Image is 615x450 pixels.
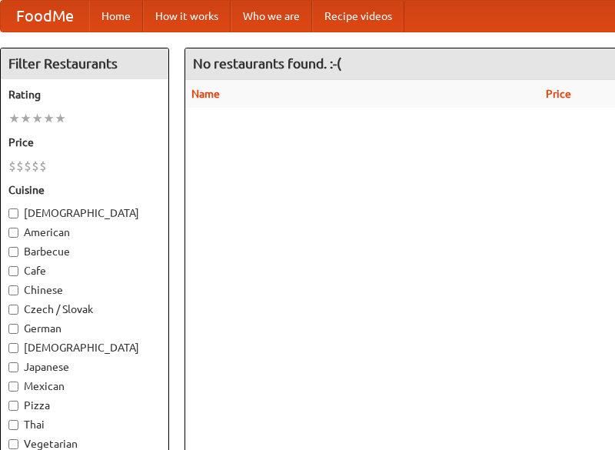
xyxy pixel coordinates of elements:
h5: Rating [8,87,161,102]
input: [DEMOGRAPHIC_DATA] [8,208,18,218]
label: Czech / Slovak [8,302,161,317]
input: Mexican [8,382,18,392]
input: German [8,324,18,334]
h5: Price [8,135,161,150]
input: Japanese [8,362,18,372]
label: Chinese [8,282,161,298]
input: Pizza [8,401,18,411]
li: $ [8,158,16,175]
li: $ [24,158,32,175]
input: Vegetarian [8,439,18,449]
li: ★ [20,110,32,127]
input: Czech / Slovak [8,305,18,315]
label: Barbecue [8,244,161,259]
label: [DEMOGRAPHIC_DATA] [8,340,161,355]
li: ★ [43,110,55,127]
label: Pizza [8,398,161,413]
input: Cafe [8,266,18,276]
label: American [8,225,161,240]
a: Recipe videos [312,1,404,32]
label: Mexican [8,378,161,394]
a: How it works [143,1,231,32]
a: Home [89,1,143,32]
li: $ [39,158,47,175]
a: Price [546,88,571,100]
a: FoodMe [1,1,89,32]
li: ★ [8,110,20,127]
label: Cafe [8,263,161,278]
h5: Cuisine [8,182,161,198]
li: $ [32,158,39,175]
li: ★ [55,110,66,127]
label: Thai [8,417,161,432]
input: Thai [8,420,18,430]
a: Who we are [231,1,312,32]
label: Japanese [8,359,161,375]
input: Barbecue [8,247,18,257]
input: [DEMOGRAPHIC_DATA] [8,343,18,353]
label: German [8,321,161,336]
input: American [8,228,18,238]
ng-pluralize: No restaurants found. :-( [193,56,341,71]
li: $ [16,158,24,175]
li: ★ [32,110,43,127]
input: Chinese [8,285,18,295]
a: Name [191,88,220,100]
h4: Filter Restaurants [1,48,168,79]
label: [DEMOGRAPHIC_DATA] [8,205,161,221]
